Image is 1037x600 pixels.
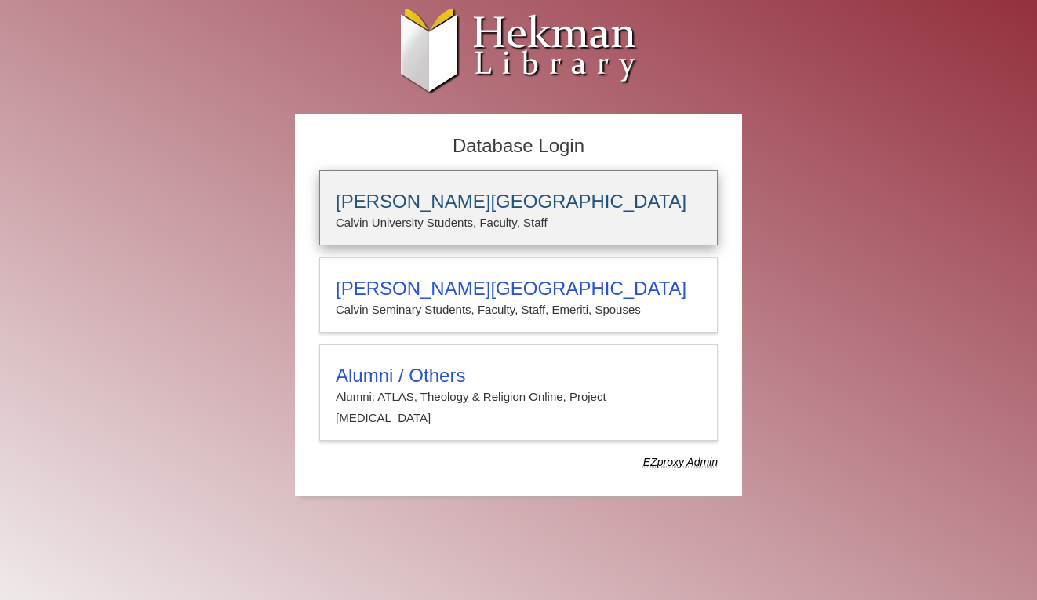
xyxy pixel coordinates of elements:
dfn: Use Alumni login [643,456,718,468]
summary: Alumni / OthersAlumni: ATLAS, Theology & Religion Online, Project [MEDICAL_DATA] [336,365,701,428]
h3: [PERSON_NAME][GEOGRAPHIC_DATA] [336,278,701,300]
p: Calvin University Students, Faculty, Staff [336,213,701,233]
h3: [PERSON_NAME][GEOGRAPHIC_DATA] [336,191,701,213]
a: [PERSON_NAME][GEOGRAPHIC_DATA]Calvin Seminary Students, Faculty, Staff, Emeriti, Spouses [319,257,718,333]
p: Calvin Seminary Students, Faculty, Staff, Emeriti, Spouses [336,300,701,320]
h2: Database Login [311,130,726,162]
p: Alumni: ATLAS, Theology & Religion Online, Project [MEDICAL_DATA] [336,387,701,428]
a: [PERSON_NAME][GEOGRAPHIC_DATA]Calvin University Students, Faculty, Staff [319,170,718,245]
h3: Alumni / Others [336,365,701,387]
